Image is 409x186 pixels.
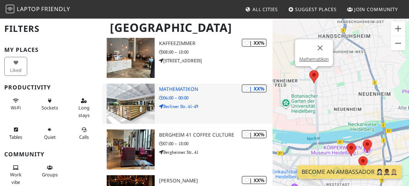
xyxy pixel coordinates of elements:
p: Berliner Str. 41-49 [159,103,273,110]
div: | XX% [242,176,267,184]
button: Long stays [72,95,95,121]
p: 07:00 – 18:00 [159,140,273,147]
span: Stable Wi-Fi [11,104,21,111]
span: Quiet [44,134,56,140]
img: Mathematikon [107,84,155,124]
p: 08:00 – 18:00 [159,49,273,55]
h3: Mathematikon [159,86,273,92]
span: Laptop [17,5,40,13]
button: Sockets [38,95,61,114]
span: Friendly [41,5,70,13]
h1: [GEOGRAPHIC_DATA] [105,18,271,38]
button: Uitzoomen [391,36,405,50]
a: All Cities [242,3,281,16]
button: Sluiten [312,39,329,57]
span: Suggest Places [295,6,337,13]
a: Join Community [344,3,401,16]
span: Power sockets [42,104,58,111]
button: Groups [38,162,61,181]
button: Quiet [38,124,61,143]
p: 06:00 – 00:00 [159,94,273,101]
h3: Community [4,151,98,158]
h2: Filters [4,18,98,40]
a: Suggest Places [285,3,340,16]
span: People working [10,171,21,185]
a: Kaffeezimmer | XX% Kaffeezimmer 08:00 – 18:00 [STREET_ADDRESS] [102,38,273,78]
span: Group tables [42,171,58,178]
button: Wi-Fi [4,95,27,114]
span: All Cities [252,6,278,13]
h3: Productivity [4,84,98,91]
p: Bergheimer Str. 41 [159,149,273,156]
img: Kaffeezimmer [107,38,155,78]
img: LaptopFriendly [6,5,14,13]
p: [STREET_ADDRESS] [159,57,273,64]
h3: My Places [4,46,98,53]
a: Bergheim 41 coffee culture | XX% Bergheim 41 coffee culture 07:00 – 18:00 Bergheimer Str. 41 [102,129,273,170]
a: Mathematikon [299,57,329,62]
button: Calls [72,124,95,143]
h3: [PERSON_NAME] [159,178,273,184]
div: | XX% [242,84,267,93]
div: | XX% [242,130,267,138]
button: Tables [4,124,27,143]
span: Work-friendly tables [9,134,23,140]
span: Video/audio calls [79,134,89,140]
img: Bergheim 41 coffee culture [107,129,155,170]
span: Long stays [78,104,90,118]
button: Inzoomen [391,21,405,36]
span: Join Community [354,6,398,13]
a: Mathematikon | XX% Mathematikon 06:00 – 00:00 Berliner Str. 41-49 [102,84,273,124]
h3: Bergheim 41 coffee culture [159,132,273,138]
a: LaptopFriendly LaptopFriendly [6,3,70,16]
